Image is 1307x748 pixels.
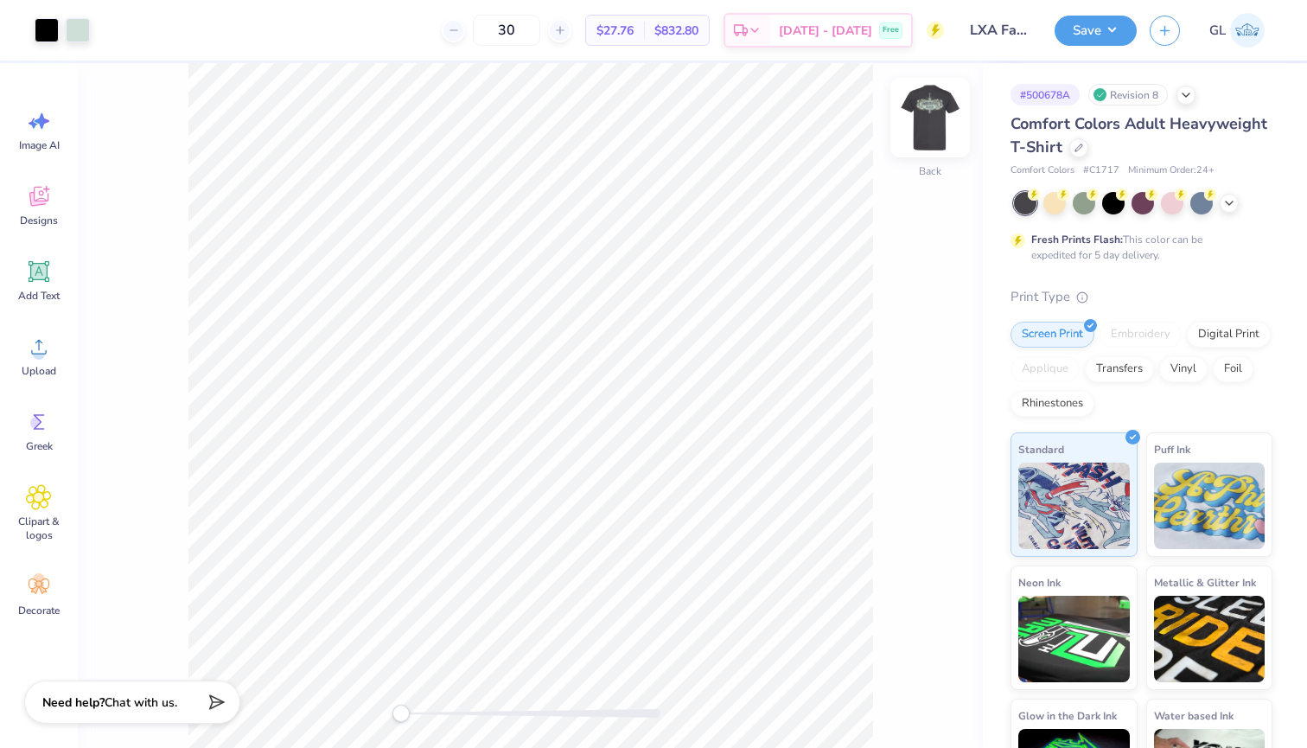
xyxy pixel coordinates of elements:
[957,13,1042,48] input: Untitled Design
[1018,573,1061,591] span: Neon Ink
[1018,596,1130,682] img: Neon Ink
[1018,463,1130,549] img: Standard
[1011,356,1080,382] div: Applique
[1011,163,1074,178] span: Comfort Colors
[1018,440,1064,458] span: Standard
[883,24,899,36] span: Free
[1055,16,1137,46] button: Save
[1018,706,1117,725] span: Glow in the Dark Ink
[26,439,53,453] span: Greek
[919,163,941,179] div: Back
[1154,440,1190,458] span: Puff Ink
[22,364,56,378] span: Upload
[779,22,872,40] span: [DATE] - [DATE]
[19,138,60,152] span: Image AI
[1083,163,1119,178] span: # C1717
[1154,706,1234,725] span: Water based Ink
[1202,13,1272,48] a: GL
[654,22,698,40] span: $832.80
[1187,322,1271,348] div: Digital Print
[1011,287,1272,307] div: Print Type
[392,705,410,722] div: Accessibility label
[1230,13,1265,48] img: Gia Lin
[1154,573,1256,591] span: Metallic & Glitter Ink
[1011,84,1080,105] div: # 500678A
[1100,322,1182,348] div: Embroidery
[18,604,60,617] span: Decorate
[1088,84,1168,105] div: Revision 8
[1011,322,1094,348] div: Screen Print
[1213,356,1253,382] div: Foil
[896,83,965,152] img: Back
[20,214,58,227] span: Designs
[473,15,540,46] input: – –
[10,515,67,542] span: Clipart & logos
[1011,113,1267,157] span: Comfort Colors Adult Heavyweight T-Shirt
[18,289,60,303] span: Add Text
[1031,233,1123,246] strong: Fresh Prints Flash:
[1154,596,1266,682] img: Metallic & Glitter Ink
[1159,356,1208,382] div: Vinyl
[42,694,105,711] strong: Need help?
[1209,21,1226,41] span: GL
[1128,163,1215,178] span: Minimum Order: 24 +
[1154,463,1266,549] img: Puff Ink
[105,694,177,711] span: Chat with us.
[596,22,634,40] span: $27.76
[1031,232,1244,263] div: This color can be expedited for 5 day delivery.
[1011,391,1094,417] div: Rhinestones
[1085,356,1154,382] div: Transfers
